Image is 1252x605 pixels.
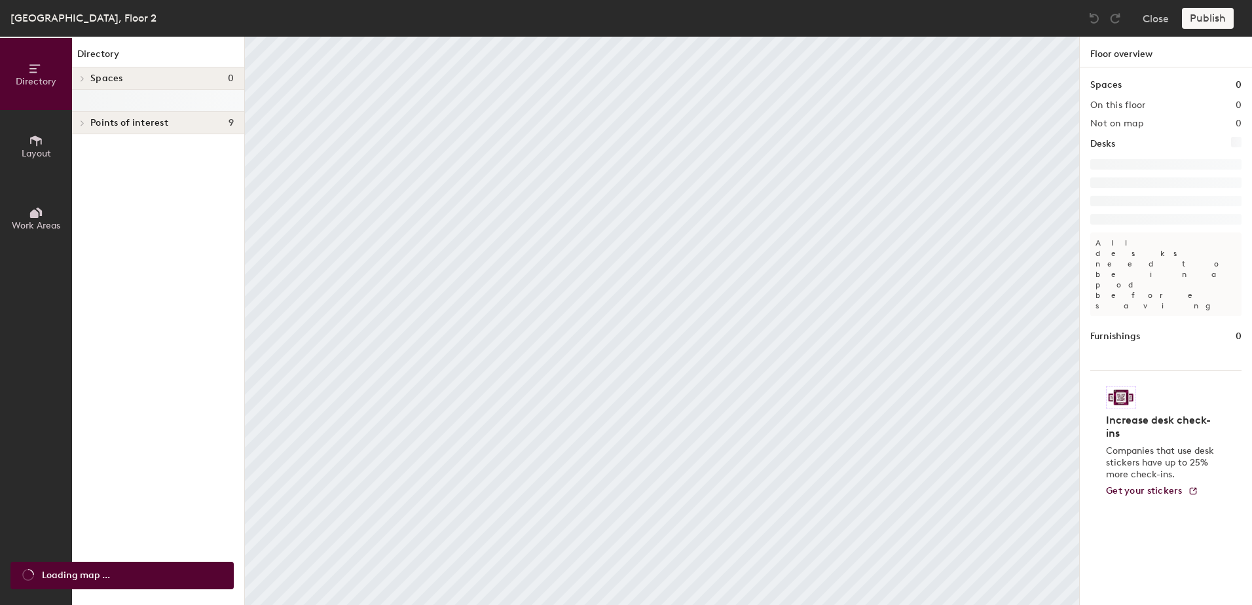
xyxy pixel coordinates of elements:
[1106,386,1136,409] img: Sticker logo
[16,76,56,87] span: Directory
[1109,12,1122,25] img: Redo
[10,10,156,26] div: [GEOGRAPHIC_DATA], Floor 2
[90,118,168,128] span: Points of interest
[22,148,51,159] span: Layout
[12,220,60,231] span: Work Areas
[1106,445,1218,481] p: Companies that use desk stickers have up to 25% more check-ins.
[245,37,1079,605] canvas: Map
[1236,119,1242,129] h2: 0
[1080,37,1252,67] h1: Floor overview
[1090,329,1140,344] h1: Furnishings
[1090,137,1115,151] h1: Desks
[72,47,244,67] h1: Directory
[1143,8,1169,29] button: Close
[1106,414,1218,440] h4: Increase desk check-ins
[90,73,123,84] span: Spaces
[1106,486,1198,497] a: Get your stickers
[1090,119,1143,129] h2: Not on map
[1106,485,1183,496] span: Get your stickers
[1090,232,1242,316] p: All desks need to be in a pod before saving
[1088,12,1101,25] img: Undo
[229,118,234,128] span: 9
[1236,78,1242,92] h1: 0
[1236,329,1242,344] h1: 0
[1236,100,1242,111] h2: 0
[42,568,110,583] span: Loading map ...
[1090,78,1122,92] h1: Spaces
[228,73,234,84] span: 0
[1090,100,1146,111] h2: On this floor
